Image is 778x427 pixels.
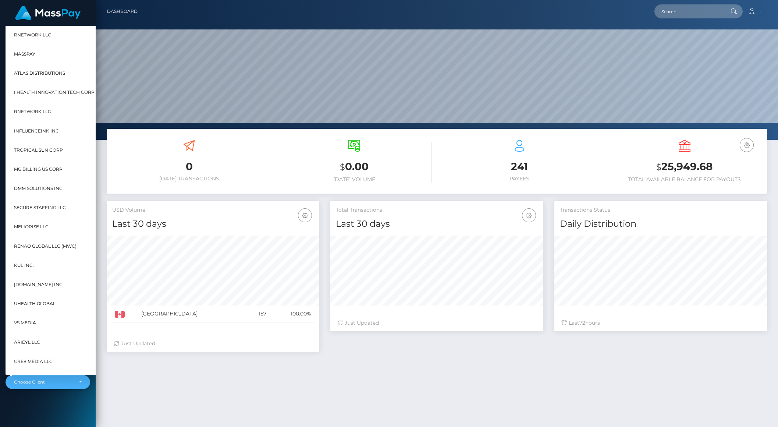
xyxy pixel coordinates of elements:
img: MassPay Logo [15,6,81,20]
span: Meliorise LLC [14,222,49,232]
span: Kul Inc. [14,261,34,270]
span: Arieyl LLC [14,337,40,347]
span: DMM Solutions Inc [14,184,63,193]
span: Cre8 Media LLC [14,357,53,366]
h3: 25,949.68 [607,159,761,174]
small: $ [656,162,661,172]
td: 100.00% [269,306,314,322]
h5: Total Transactions [336,207,537,214]
h4: Last 30 days [112,218,314,230]
span: 72 [579,320,585,326]
div: Just Updated [338,319,536,327]
input: Search... [654,4,724,18]
span: Renao Global LLC (MWC) [14,241,77,251]
span: Atlas Distributions [14,68,65,78]
h5: Transactions Status [560,207,761,214]
a: Dashboard [107,4,138,19]
span: MG Billing US Corp [14,165,63,174]
h5: USD Volume [112,207,314,214]
span: [DOMAIN_NAME] INC [14,280,63,289]
img: CA.png [115,311,125,318]
small: $ [340,162,345,172]
h6: [DATE] Volume [277,176,431,183]
span: InfluenceInk Inc [14,126,59,135]
span: Tropical Sun Corp [14,145,63,155]
span: rNetwork LLC [14,107,51,116]
span: VS Media [14,318,36,328]
span: RNetwork LLC [14,30,51,39]
td: 157 [246,306,269,322]
button: Choose Client [6,375,90,389]
span: I HEALTH INNOVATION TECH CORP [14,88,95,97]
h3: 0.00 [277,159,431,174]
span: Secure Staffing LLC [14,203,66,212]
span: MassPay [14,49,35,59]
h4: Last 30 days [336,218,537,230]
h6: [DATE] Transactions [112,176,266,182]
h4: Daily Distribution [560,218,761,230]
div: Just Updated [114,340,312,347]
div: Last hours [562,319,760,327]
h3: 0 [112,159,266,174]
td: [GEOGRAPHIC_DATA] [139,306,246,322]
h6: Total Available Balance for Payouts [607,176,761,183]
h6: Payees [443,176,597,182]
h3: 241 [443,159,597,174]
span: UHealth Global [14,299,56,308]
div: Choose Client [14,379,73,385]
